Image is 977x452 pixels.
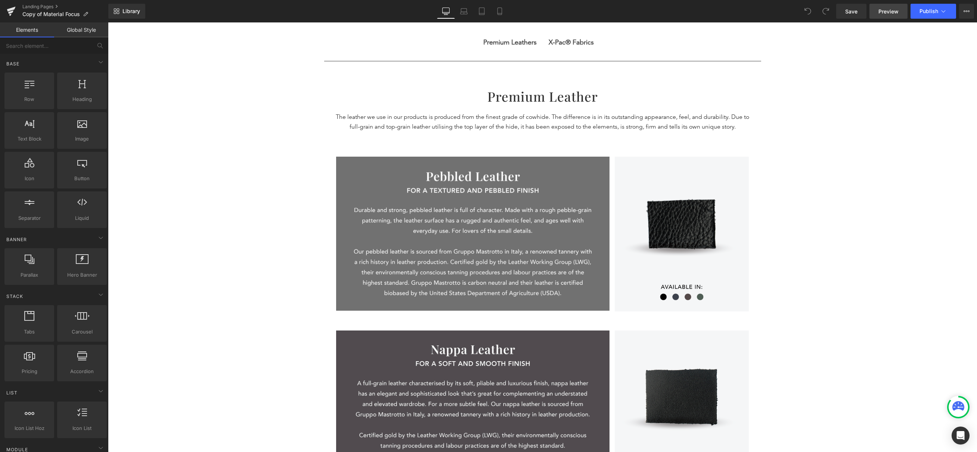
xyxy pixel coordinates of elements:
span: Text Block [7,135,52,143]
a: New Library [108,4,145,19]
span: Separator [7,214,52,222]
span: Liquid [59,214,105,222]
span: Copy of Material Focus [22,11,80,17]
span: Button [59,175,105,182]
span: Pricing [7,368,52,375]
a: Mobile [491,4,509,19]
a: Premium Leathers [375,16,429,24]
span: Stack [6,293,24,300]
span: Row [7,95,52,103]
span: Banner [6,236,28,243]
a: X-Pac® Fabrics [441,16,486,24]
span: List [6,389,18,396]
p: The leather we use in our products is produced from the finest grade of cowhide. The difference i... [227,90,642,110]
a: Desktop [437,4,455,19]
span: Carousel [59,328,105,336]
h1: premium leather [216,65,653,83]
a: Preview [869,4,908,19]
span: Image [59,135,105,143]
a: Global Style [54,22,108,37]
button: More [959,4,974,19]
span: Icon [7,175,52,182]
span: Hero Banner [59,271,105,279]
a: Landing Pages [22,4,108,10]
span: Heading [59,95,105,103]
span: Publish [919,8,938,14]
span: Preview [878,7,899,15]
button: Publish [911,4,956,19]
button: Undo [800,4,815,19]
span: Icon List Hoz [7,424,52,432]
span: Save [845,7,857,15]
span: Tabs [7,328,52,336]
a: Tablet [473,4,491,19]
span: Parallax [7,271,52,279]
span: Accordion [59,368,105,375]
span: Base [6,60,20,67]
a: Laptop [455,4,473,19]
span: Icon List [59,424,105,432]
div: Open Intercom Messenger [952,427,970,445]
span: Library [122,8,140,15]
button: Redo [818,4,833,19]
